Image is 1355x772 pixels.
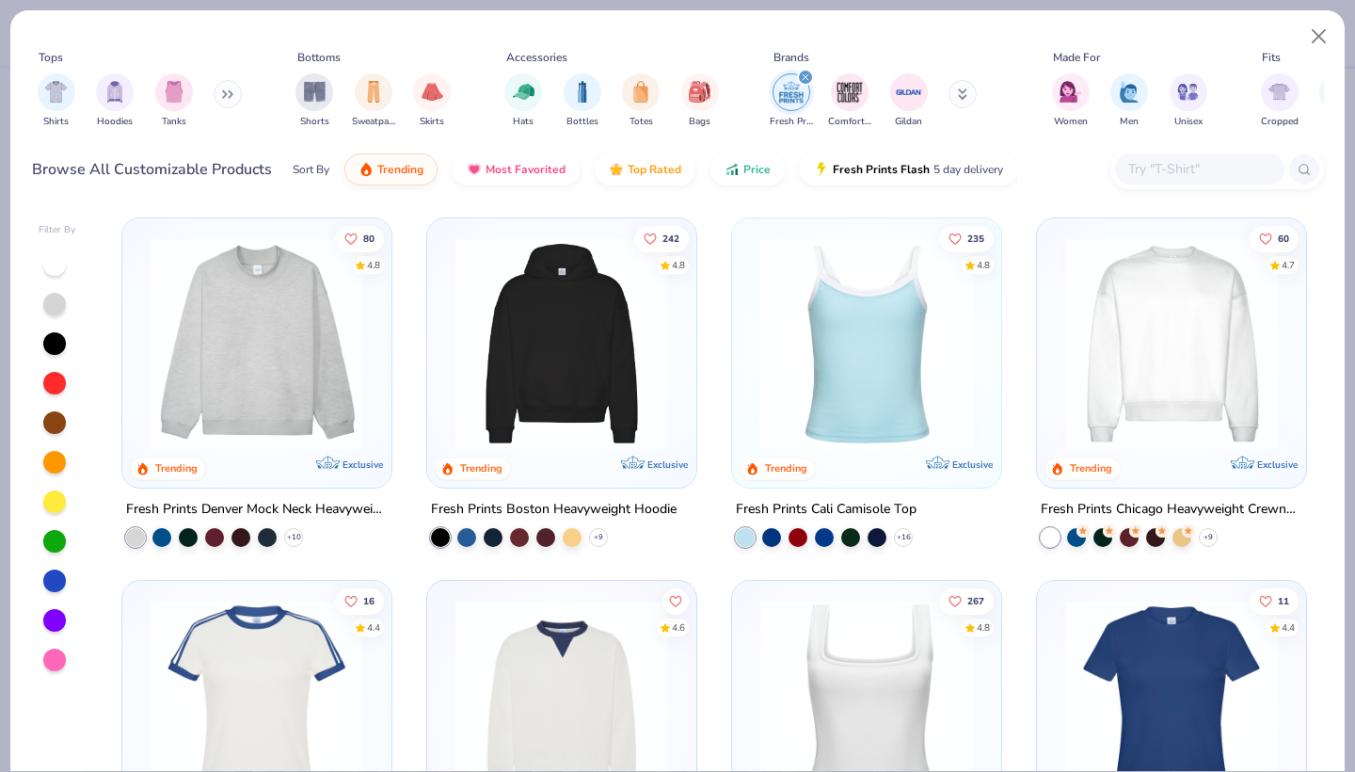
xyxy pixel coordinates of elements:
button: Close [1301,19,1337,55]
span: Hats [513,115,534,129]
span: Totes [630,115,653,129]
img: Shirts Image [45,81,67,103]
span: Bags [689,115,710,129]
img: Bottles Image [572,81,593,103]
button: Like [336,225,385,251]
span: Men [1120,115,1139,129]
div: 4.7 [1282,258,1295,272]
img: Hoodies Image [104,81,125,103]
div: Sort By [293,161,329,178]
img: Gildan Image [895,78,923,106]
span: Bottles [566,115,598,129]
div: 4.8 [977,620,990,635]
button: filter button [1261,73,1299,129]
div: 4.6 [672,620,685,635]
img: Unisex Image [1177,81,1199,103]
button: filter button [681,73,719,129]
button: filter button [295,73,333,129]
button: Fresh Prints Flash5 day delivery [800,153,1017,185]
img: Tanks Image [164,81,184,103]
button: filter button [828,73,871,129]
div: Fits [1262,49,1281,66]
div: filter for Tanks [155,73,193,129]
img: Comfort Colors Image [836,78,864,106]
img: a25d9891-da96-49f3-a35e-76288174bf3a [751,237,982,450]
button: Like [939,225,994,251]
div: filter for Skirts [413,73,451,129]
img: Shorts Image [304,81,326,103]
button: filter button [352,73,395,129]
span: 267 [967,596,984,605]
span: 5 day delivery [933,159,1003,181]
div: filter for Hoodies [96,73,134,129]
span: + 9 [1204,532,1213,543]
button: Like [336,587,385,614]
span: 60 [1278,233,1289,243]
div: filter for Cropped [1261,73,1299,129]
div: 4.8 [672,258,685,272]
div: Filter By [39,223,76,237]
button: Trending [344,153,438,185]
div: 4.4 [1282,620,1295,635]
button: filter button [890,73,928,129]
div: filter for Totes [622,73,660,129]
span: Gildan [895,115,922,129]
button: Most Favorited [453,153,580,185]
img: Cropped Image [1268,81,1290,103]
button: Price [710,153,785,185]
button: filter button [413,73,451,129]
span: Exclusive [952,458,993,471]
button: filter button [38,73,75,129]
img: Women Image [1060,81,1081,103]
button: filter button [1110,73,1148,129]
button: filter button [1170,73,1207,129]
button: Like [1250,225,1299,251]
span: Women [1054,115,1088,129]
div: Fresh Prints Denver Mock Neck Heavyweight Sweatshirt [126,498,388,522]
span: 16 [364,596,375,605]
span: Shorts [300,115,329,129]
span: Shirts [43,115,69,129]
div: filter for Hats [504,73,542,129]
div: Accessories [506,49,567,66]
div: Brands [773,49,809,66]
div: Bottoms [297,49,341,66]
button: Like [662,587,689,614]
img: 91acfc32-fd48-4d6b-bdad-a4c1a30ac3fc [446,237,677,450]
div: Browse All Customizable Products [32,158,272,181]
img: Skirts Image [422,81,443,103]
div: filter for Sweatpants [352,73,395,129]
img: Sweatpants Image [363,81,384,103]
img: Hats Image [513,81,534,103]
div: filter for Women [1052,73,1090,129]
div: filter for Gildan [890,73,928,129]
button: filter button [1052,73,1090,129]
div: 4.8 [977,258,990,272]
span: + 10 [287,532,301,543]
span: 80 [364,233,375,243]
span: Price [743,162,771,177]
span: 235 [967,233,984,243]
div: Tops [39,49,63,66]
input: Try "T-Shirt" [1126,158,1271,180]
img: most_fav.gif [467,162,482,177]
div: 4.4 [368,620,381,635]
span: + 16 [896,532,910,543]
span: Exclusive [647,458,688,471]
img: Fresh Prints Image [777,78,805,106]
span: Top Rated [628,162,681,177]
button: filter button [564,73,601,129]
div: filter for Men [1110,73,1148,129]
div: Fresh Prints Boston Heavyweight Hoodie [431,498,677,522]
img: 1358499d-a160-429c-9f1e-ad7a3dc244c9 [1056,237,1287,450]
button: Top Rated [595,153,695,185]
img: trending.gif [359,162,374,177]
span: Hoodies [97,115,133,129]
img: TopRated.gif [609,162,624,177]
span: Fresh Prints Flash [833,162,930,177]
span: Comfort Colors [828,115,871,129]
img: flash.gif [814,162,829,177]
div: filter for Bags [681,73,719,129]
span: Exclusive [1256,458,1297,471]
span: Skirts [420,115,444,129]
